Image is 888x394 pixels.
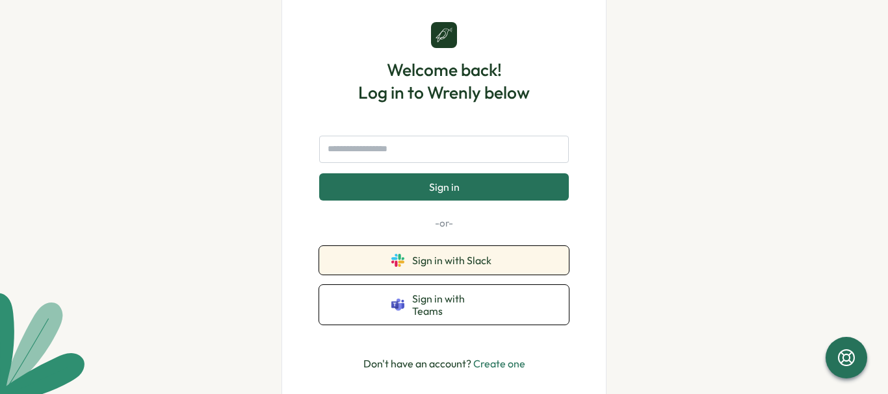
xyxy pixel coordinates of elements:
[319,285,569,325] button: Sign in with Teams
[319,246,569,275] button: Sign in with Slack
[412,254,497,266] span: Sign in with Slack
[319,216,569,230] p: -or-
[429,181,460,193] span: Sign in
[363,356,525,372] p: Don't have an account?
[473,357,525,370] a: Create one
[358,58,530,104] h1: Welcome back! Log in to Wrenly below
[319,173,569,201] button: Sign in
[412,293,497,317] span: Sign in with Teams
